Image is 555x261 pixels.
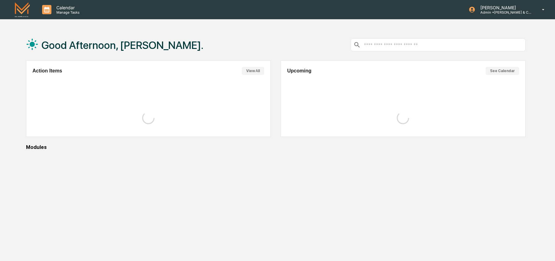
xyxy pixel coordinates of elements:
[33,68,62,74] h2: Action Items
[42,39,203,51] h1: Good Afternoon, [PERSON_NAME].
[475,10,533,15] p: Admin • [PERSON_NAME] & Co. - BD
[242,67,264,75] button: View All
[51,10,83,15] p: Manage Tasks
[51,5,83,10] p: Calendar
[15,2,30,17] img: logo
[486,67,519,75] button: See Calendar
[26,144,526,150] div: Modules
[475,5,533,10] p: [PERSON_NAME]
[287,68,311,74] h2: Upcoming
